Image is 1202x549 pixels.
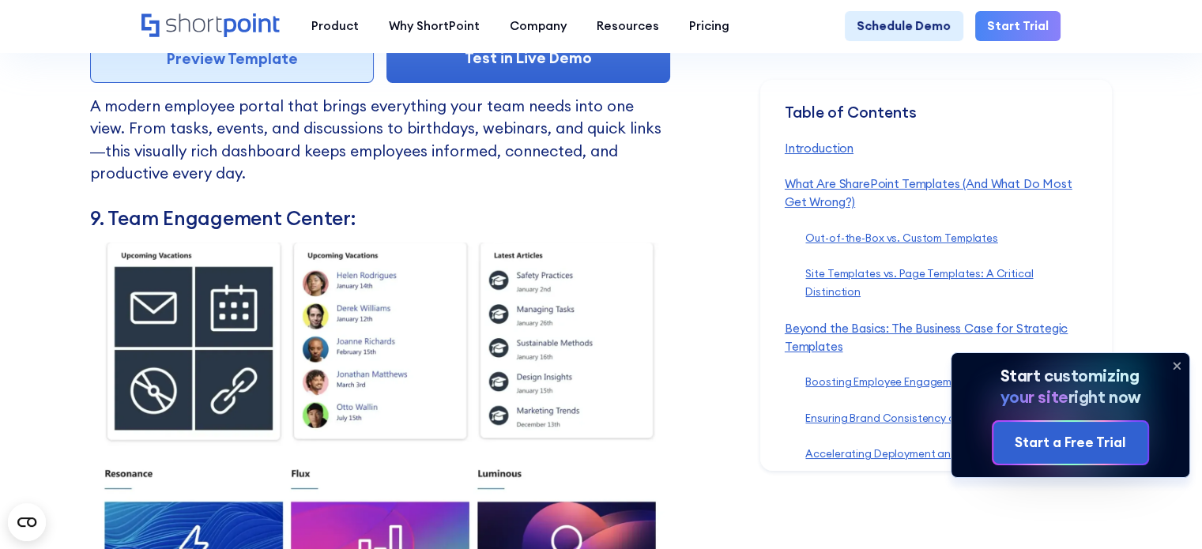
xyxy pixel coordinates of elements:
div: Resources [597,17,659,36]
button: Open CMP widget [8,503,46,541]
a: Ensuring Brand Consistency and Governance‍ [805,411,1034,424]
div: Table of Contents ‍ [785,103,1088,139]
div: Why ShortPoint [389,17,480,36]
a: Schedule Demo [845,11,963,41]
a: Pricing [674,11,744,41]
a: Resources [582,11,674,41]
a: Preview Template [90,35,374,83]
a: Home [141,13,281,39]
a: Introduction‍ [785,140,853,155]
a: Boosting Employee Engagement and Adoption‍ [805,375,1042,389]
h3: 9. Team Engagement Center: [90,207,670,231]
a: Company [495,11,582,41]
a: Start a Free Trial [993,422,1148,464]
div: Pricing [689,17,729,36]
div: Product [311,17,359,36]
a: Site Templates vs. Page Templates: A Critical Distinction‍ [805,267,1033,299]
a: Product [296,11,374,41]
iframe: Chat Widget [1123,473,1202,549]
a: Accelerating Deployment and Reducing IT Overhead‍ [805,447,1072,461]
a: What Are SharePoint Templates (And What Do Most Get Wrong?)‍ [785,176,1072,209]
p: A modern employee portal that brings everything your team needs into one view. From tasks, events... [90,95,670,208]
div: Start a Free Trial [1015,433,1126,453]
a: Why ShortPoint [374,11,495,41]
a: Beyond the Basics: The Business Case for Strategic Templates‍ [785,320,1068,353]
div: Company [510,17,567,36]
a: Start Trial [975,11,1061,41]
a: Test in Live Demo [386,35,670,83]
a: Out-of-the-Box vs. Custom Templates‍ [805,231,997,244]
